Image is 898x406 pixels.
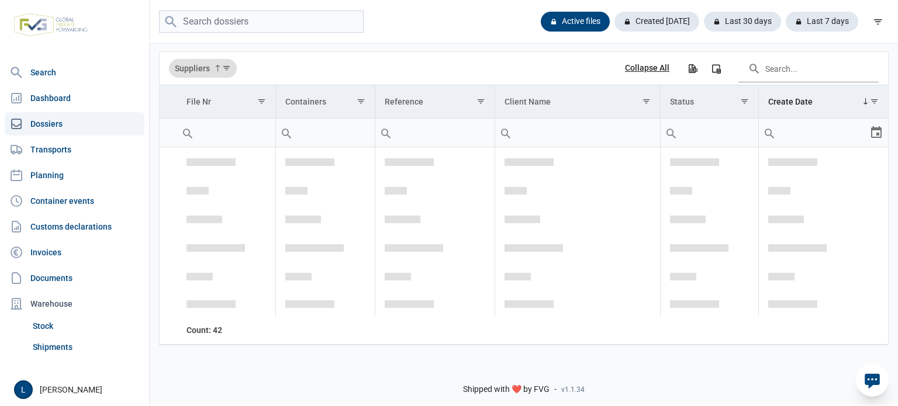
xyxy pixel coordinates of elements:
[759,119,888,147] td: Filter cell
[768,97,813,106] div: Create Date
[275,85,375,119] td: Column Containers
[276,119,297,147] div: Search box
[5,61,144,84] a: Search
[357,97,365,106] span: Show filter options for column 'Containers'
[28,336,144,358] a: Shipments
[14,380,142,399] div: [PERSON_NAME]
[476,97,485,106] span: Show filter options for column 'Reference'
[276,119,375,147] input: Filter cell
[614,12,699,32] div: Created [DATE]
[661,119,682,147] div: Search box
[870,97,879,106] span: Show filter options for column 'Create Date'
[495,85,660,119] td: Column Client Name
[5,112,144,136] a: Dossiers
[554,384,557,395] span: -
[463,384,550,395] span: Shipped with ❤️ by FVG
[759,119,869,147] input: Filter cell
[682,58,703,79] div: Export all data to Excel
[738,54,879,82] input: Search in the data grid
[670,97,694,106] div: Status
[169,52,879,85] div: Data grid toolbar
[740,97,749,106] span: Show filter options for column 'Status'
[28,315,144,336] a: Stock
[186,97,211,106] div: File Nr
[561,385,585,394] span: v1.1.34
[385,97,423,106] div: Reference
[285,97,326,106] div: Containers
[625,63,669,74] div: Collapse All
[159,11,364,33] input: Search dossiers
[186,324,266,336] div: File Nr Count: 42
[5,241,144,264] a: Invoices
[375,119,495,147] input: Filter cell
[14,380,33,399] button: L
[495,119,660,147] input: Filter cell
[642,97,651,106] span: Show filter options for column 'Client Name'
[177,119,275,147] input: Filter cell
[9,9,92,41] img: FVG - Global freight forwarding
[706,58,727,79] div: Column Chooser
[177,119,198,147] div: Search box
[5,266,144,290] a: Documents
[541,12,610,32] div: Active files
[222,64,231,72] span: Show filter options for column 'Suppliers'
[661,119,759,147] td: Filter cell
[869,119,883,147] div: Select
[759,119,780,147] div: Search box
[257,97,266,106] span: Show filter options for column 'File Nr'
[5,292,144,315] div: Warehouse
[505,97,551,106] div: Client Name
[704,12,781,32] div: Last 30 days
[160,52,888,345] div: Data grid with 68 rows and 7 columns
[177,85,275,119] td: Column File Nr
[5,86,144,110] a: Dashboard
[5,215,144,238] a: Customs declarations
[759,85,888,119] td: Column Create Date
[868,11,889,32] div: filter
[275,119,375,147] td: Filter cell
[661,119,758,147] input: Filter cell
[495,119,516,147] div: Search box
[5,189,144,213] a: Container events
[375,85,495,119] td: Column Reference
[786,12,858,32] div: Last 7 days
[375,119,396,147] div: Search box
[5,138,144,161] a: Transports
[661,85,759,119] td: Column Status
[5,164,144,187] a: Planning
[169,59,237,78] div: Suppliers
